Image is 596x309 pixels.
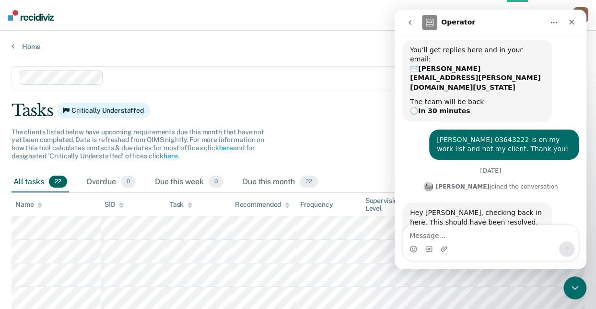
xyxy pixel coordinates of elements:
div: Frequency [300,201,333,209]
div: All tasks22 [12,172,69,193]
span: Critically Understaffed [57,103,150,118]
div: Task [170,201,192,209]
div: Name [15,201,42,209]
span: 0 [121,176,136,188]
button: LA [573,7,588,23]
div: Recommended [235,201,290,209]
span: 22 [49,176,67,188]
span: 22 [300,176,318,188]
a: here [219,144,233,152]
iframe: Intercom live chat [395,10,586,269]
div: L A [573,7,588,23]
div: Due this week0 [153,172,225,193]
img: Recidiviz [8,10,54,21]
div: Tasks [12,101,584,120]
div: Overdue0 [84,172,138,193]
span: 0 [209,176,223,188]
span: The clients listed below have upcoming requirements due this month that have not yet been complet... [12,128,264,160]
div: Due this month22 [241,172,320,193]
div: SID [105,201,124,209]
div: Supervision Level [365,197,422,213]
a: here [164,152,177,160]
iframe: Intercom live chat [563,276,586,299]
a: Home [12,42,584,51]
